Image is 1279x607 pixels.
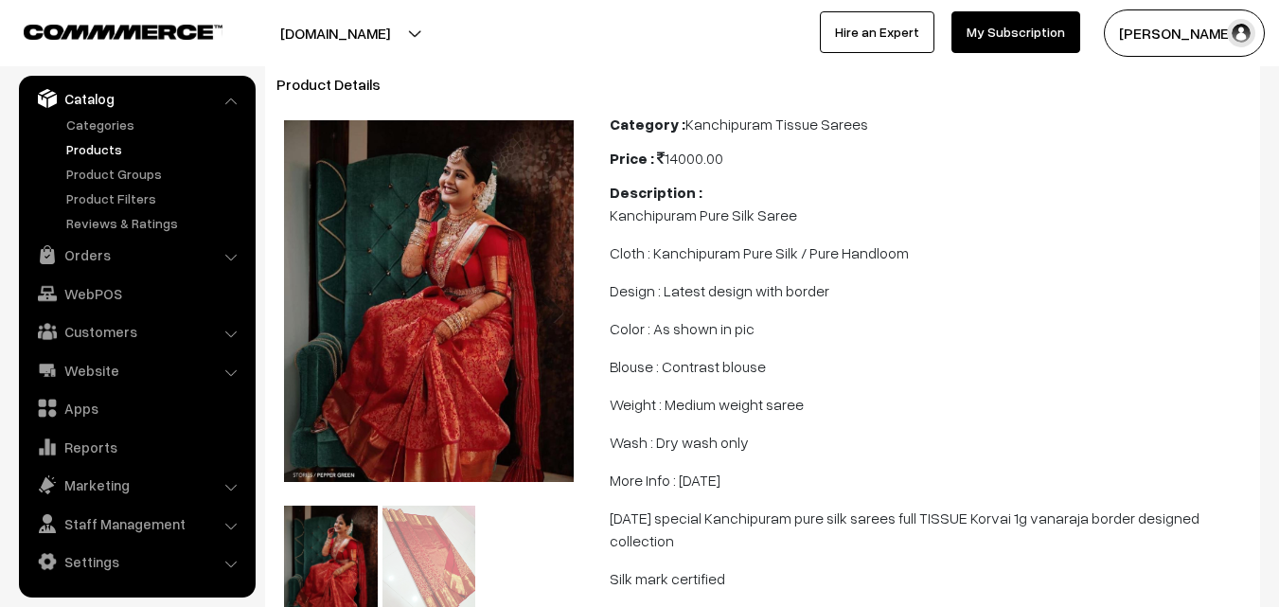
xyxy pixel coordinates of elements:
[24,81,249,116] a: Catalog
[610,317,1249,340] p: Color : As shown in pic
[610,507,1249,552] p: [DATE] special Kanchipuram pure silk sarees full TISSUE Korvai 1g vanaraja border designed collec...
[24,430,249,464] a: Reports
[62,213,249,233] a: Reviews & Ratings
[62,188,249,208] a: Product Filters
[24,391,249,425] a: Apps
[951,11,1080,53] a: My Subscription
[1104,9,1265,57] button: [PERSON_NAME]
[610,113,1249,135] div: Kanchipuram Tissue Sarees
[24,545,249,579] a: Settings
[820,11,934,53] a: Hire an Expert
[610,204,1249,226] p: Kanchipuram Pure Silk Saree
[214,9,456,57] button: [DOMAIN_NAME]
[24,19,189,42] a: COMMMERCE
[62,115,249,134] a: Categories
[1227,19,1255,47] img: user
[610,279,1249,302] p: Design : Latest design with border
[610,183,702,202] b: Description :
[610,567,1249,590] p: Silk mark certified
[610,469,1249,491] p: More Info : [DATE]
[62,139,249,159] a: Products
[24,314,249,348] a: Customers
[276,75,403,94] span: Product Details
[24,277,249,311] a: WebPOS
[24,353,249,387] a: Website
[526,285,564,323] a: Next
[610,355,1249,378] p: Blouse : Contrast blouse
[24,507,249,541] a: Staff Management
[610,115,685,134] b: Category :
[24,468,249,502] a: Marketing
[610,431,1249,454] p: Wash : Dry wash only
[62,164,249,184] a: Product Groups
[610,147,1249,170] div: 14000.00
[24,238,249,272] a: Orders
[24,25,222,39] img: COMMMERCE
[284,120,574,483] img: 17502242475747kanchipuram-saree-va10186-jun.jpeg
[610,149,654,168] b: Price :
[574,120,863,489] img: 17502242493500kanchipuram-saree-va10186-jun-2.jpeg
[610,393,1249,416] p: Weight : Medium weight saree
[610,241,1249,264] p: Cloth : Kanchipuram Pure Silk / Pure Handloom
